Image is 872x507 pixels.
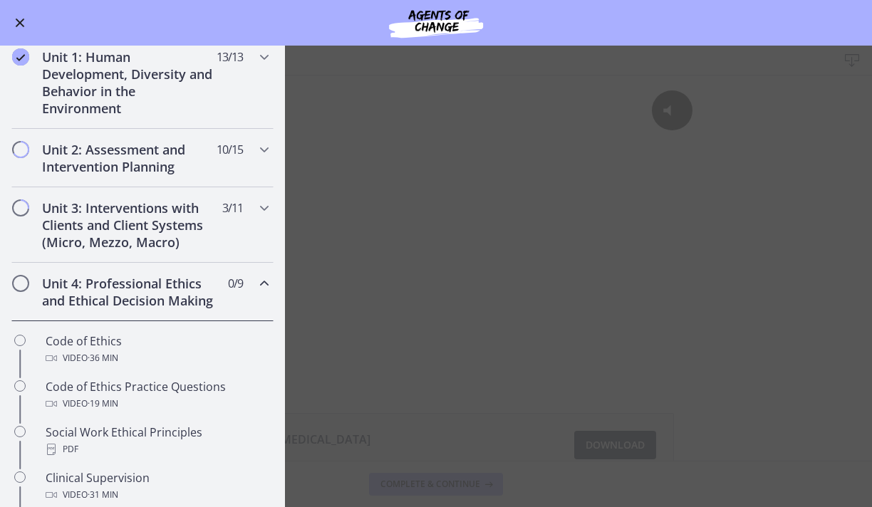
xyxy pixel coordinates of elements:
[42,199,216,251] h2: Unit 3: Interventions with Clients and Client Systems (Micro, Mezzo, Macro)
[88,395,118,412] span: · 19 min
[88,486,118,503] span: · 31 min
[88,350,118,367] span: · 36 min
[351,6,521,40] img: Agents of Change
[217,48,243,66] span: 13 / 13
[46,469,268,503] div: Clinical Supervision
[46,441,268,458] div: PDF
[46,395,268,412] div: Video
[12,48,29,66] i: Completed
[11,14,28,31] button: Enable menu
[46,424,268,458] div: Social Work Ethical Principles
[228,275,243,292] span: 0 / 9
[46,333,268,367] div: Code of Ethics
[42,48,216,117] h2: Unit 1: Human Development, Diversity and Behavior in the Environment
[46,378,268,412] div: Code of Ethics Practice Questions
[217,141,243,158] span: 10 / 15
[42,141,216,175] h2: Unit 2: Assessment and Intervention Planning
[222,199,243,216] span: 3 / 11
[46,350,268,367] div: Video
[652,15,692,56] button: Click for sound
[46,486,268,503] div: Video
[42,275,216,309] h2: Unit 4: Professional Ethics and Ethical Decision Making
